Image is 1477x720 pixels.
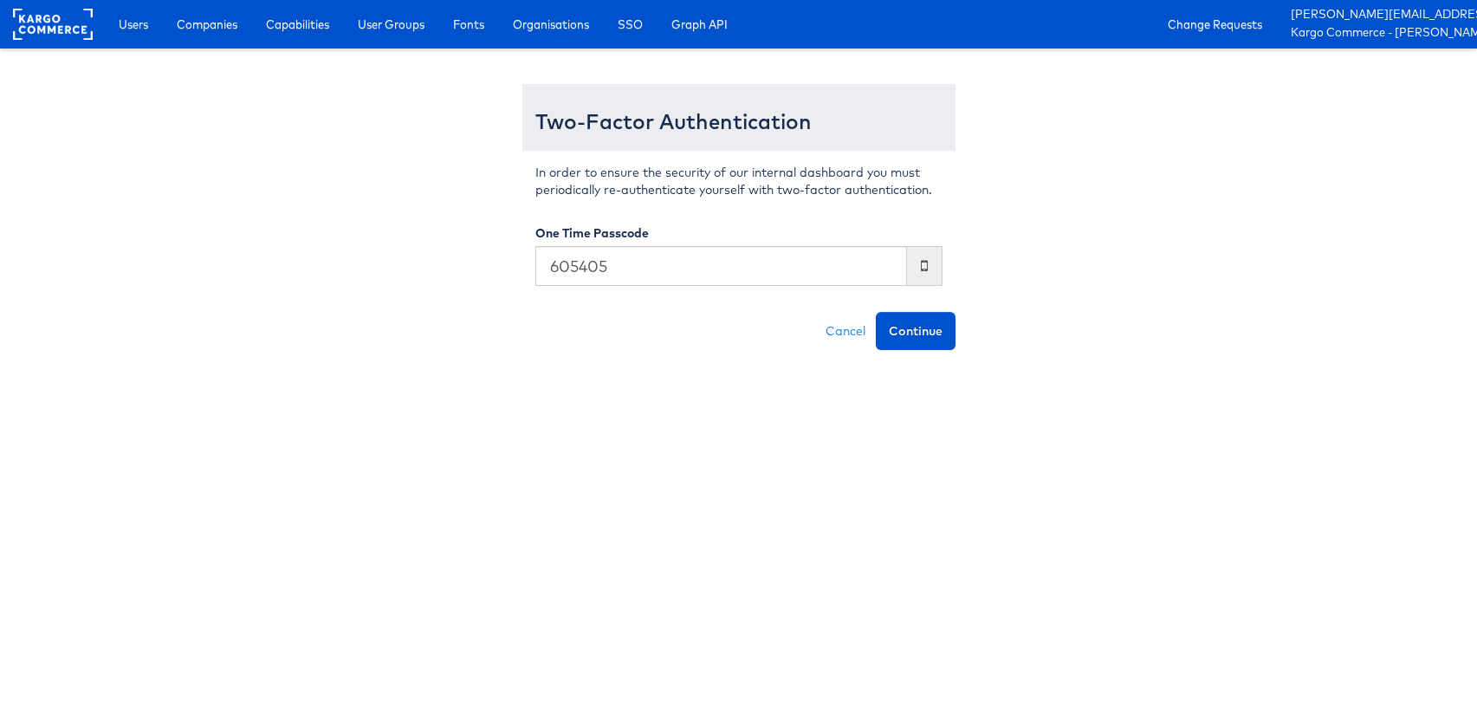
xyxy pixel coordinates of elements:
[119,16,148,33] span: Users
[253,9,342,40] a: Capabilities
[164,9,250,40] a: Companies
[106,9,161,40] a: Users
[453,16,484,33] span: Fonts
[266,16,329,33] span: Capabilities
[605,9,656,40] a: SSO
[618,16,643,33] span: SSO
[876,312,956,350] button: Continue
[358,16,424,33] span: User Groups
[535,224,649,242] label: One Time Passcode
[513,16,589,33] span: Organisations
[1291,24,1464,42] a: Kargo Commerce - [PERSON_NAME]
[345,9,437,40] a: User Groups
[535,164,943,198] p: In order to ensure the security of our internal dashboard you must periodically re-authenticate y...
[1155,9,1275,40] a: Change Requests
[177,16,237,33] span: Companies
[440,9,497,40] a: Fonts
[1291,6,1464,24] a: [PERSON_NAME][EMAIL_ADDRESS][PERSON_NAME][DOMAIN_NAME]
[815,312,876,350] a: Cancel
[658,9,741,40] a: Graph API
[671,16,728,33] span: Graph API
[500,9,602,40] a: Organisations
[535,110,943,133] h3: Two-Factor Authentication
[535,246,907,286] input: Enter the code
